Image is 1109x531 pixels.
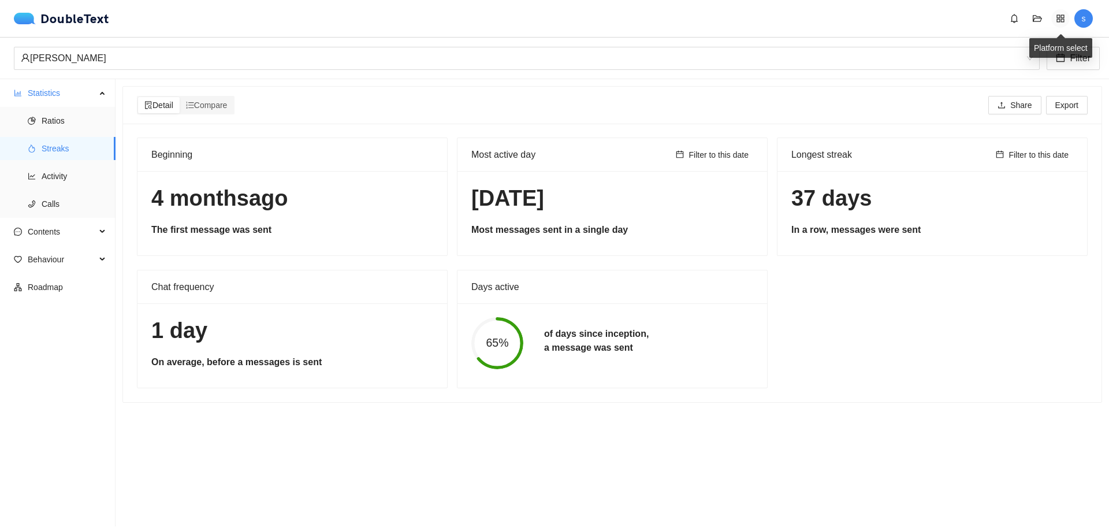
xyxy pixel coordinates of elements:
[1047,47,1100,70] button: calendarFilter
[544,327,649,355] h5: of days since inception, a message was sent
[1055,99,1078,112] span: Export
[28,200,36,208] span: phone
[471,270,753,303] div: Days active
[791,185,1073,212] h1: 37 days
[144,101,152,109] span: file-search
[998,101,1006,110] span: upload
[1005,9,1024,28] button: bell
[144,101,173,110] span: Detail
[151,270,433,303] div: Chat frequency
[471,185,753,212] h1: [DATE]
[42,137,106,160] span: Streaks
[1010,99,1032,112] span: Share
[14,255,22,263] span: heart
[1082,9,1086,28] span: s
[996,150,1004,159] span: calendar
[28,172,36,180] span: line-chart
[151,185,433,212] h1: 4 months ago
[471,138,671,171] div: Most active day
[1046,96,1088,114] button: Export
[791,223,1073,237] h5: In a row, messages were sent
[28,248,96,271] span: Behaviour
[1029,14,1046,23] span: folder-open
[28,117,36,125] span: pie-chart
[28,81,96,105] span: Statistics
[471,337,523,349] span: 65%
[21,47,1033,69] span: Mia Naufal
[21,53,30,62] span: user
[471,223,753,237] h5: Most messages sent in a single day
[28,144,36,153] span: fire
[1051,9,1070,28] button: appstore
[1028,9,1047,28] button: folder-open
[791,147,991,162] div: Longest streak
[186,101,228,110] span: Compare
[1052,14,1069,23] span: appstore
[28,276,106,299] span: Roadmap
[1056,53,1065,64] span: calendar
[1029,38,1092,58] div: Platform select
[1070,51,1091,65] span: Filter
[42,192,106,216] span: Calls
[689,148,749,161] span: Filter to this date
[151,317,433,344] h1: 1 day
[991,148,1073,162] button: calendarFilter to this date
[151,138,433,171] div: Beginning
[14,13,109,24] div: DoubleText
[21,47,1022,69] div: [PERSON_NAME]
[671,148,753,162] button: calendarFilter to this date
[1008,148,1069,161] span: Filter to this date
[988,96,1041,114] button: uploadShare
[1006,14,1023,23] span: bell
[676,150,684,159] span: calendar
[14,228,22,236] span: message
[14,89,22,97] span: bar-chart
[42,109,106,132] span: Ratios
[14,13,40,24] img: logo
[28,220,96,243] span: Contents
[186,101,194,109] span: ordered-list
[151,355,433,369] h5: On average, before a messages is sent
[14,13,109,24] a: logoDoubleText
[151,223,433,237] h5: The first message was sent
[14,283,22,291] span: apartment
[42,165,106,188] span: Activity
